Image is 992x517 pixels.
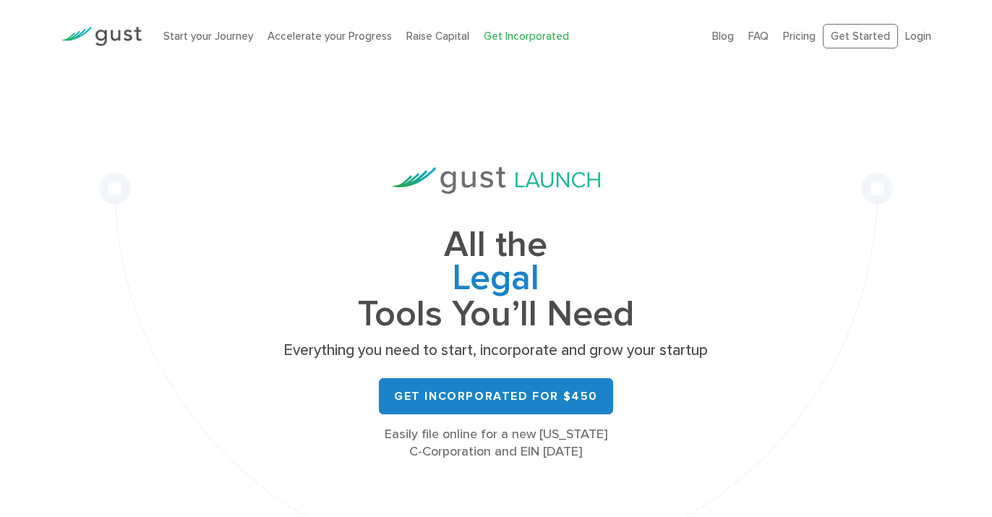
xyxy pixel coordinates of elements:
[748,30,769,43] a: FAQ
[279,341,713,361] p: Everything you need to start, incorporate and grow your startup
[279,262,713,298] span: Legal
[163,30,253,43] a: Start your Journey
[783,30,816,43] a: Pricing
[268,30,392,43] a: Accelerate your Progress
[379,378,613,414] a: Get Incorporated for $450
[61,27,142,46] img: Gust Logo
[712,30,734,43] a: Blog
[406,30,469,43] a: Raise Capital
[823,24,898,49] a: Get Started
[905,30,931,43] a: Login
[279,426,713,461] div: Easily file online for a new [US_STATE] C-Corporation and EIN [DATE]
[279,228,713,330] h1: All the Tools You’ll Need
[484,30,569,43] a: Get Incorporated
[392,167,600,194] img: Gust Launch Logo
